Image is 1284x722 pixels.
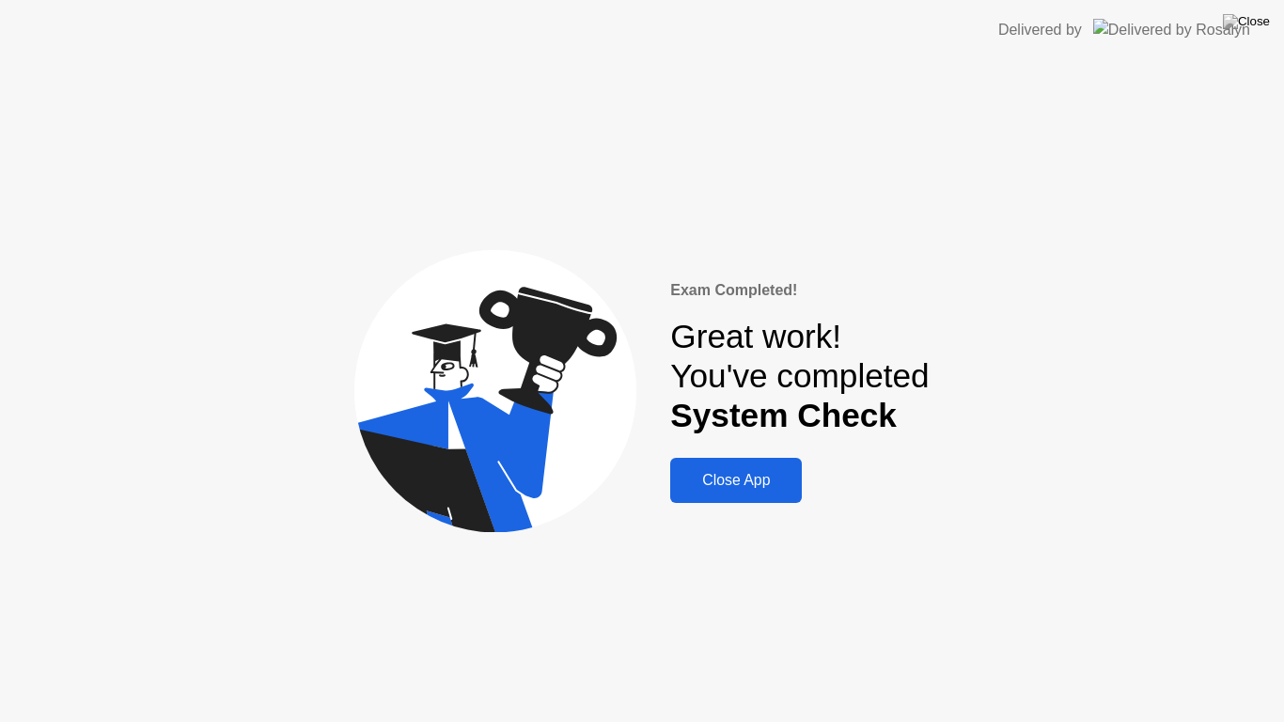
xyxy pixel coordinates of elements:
img: Delivered by Rosalyn [1093,19,1250,40]
button: Close App [670,458,802,503]
div: Exam Completed! [670,279,929,302]
b: System Check [670,397,897,433]
div: Close App [676,472,796,489]
div: Delivered by [998,19,1082,41]
img: Close [1223,14,1270,29]
div: Great work! You've completed [670,317,929,436]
